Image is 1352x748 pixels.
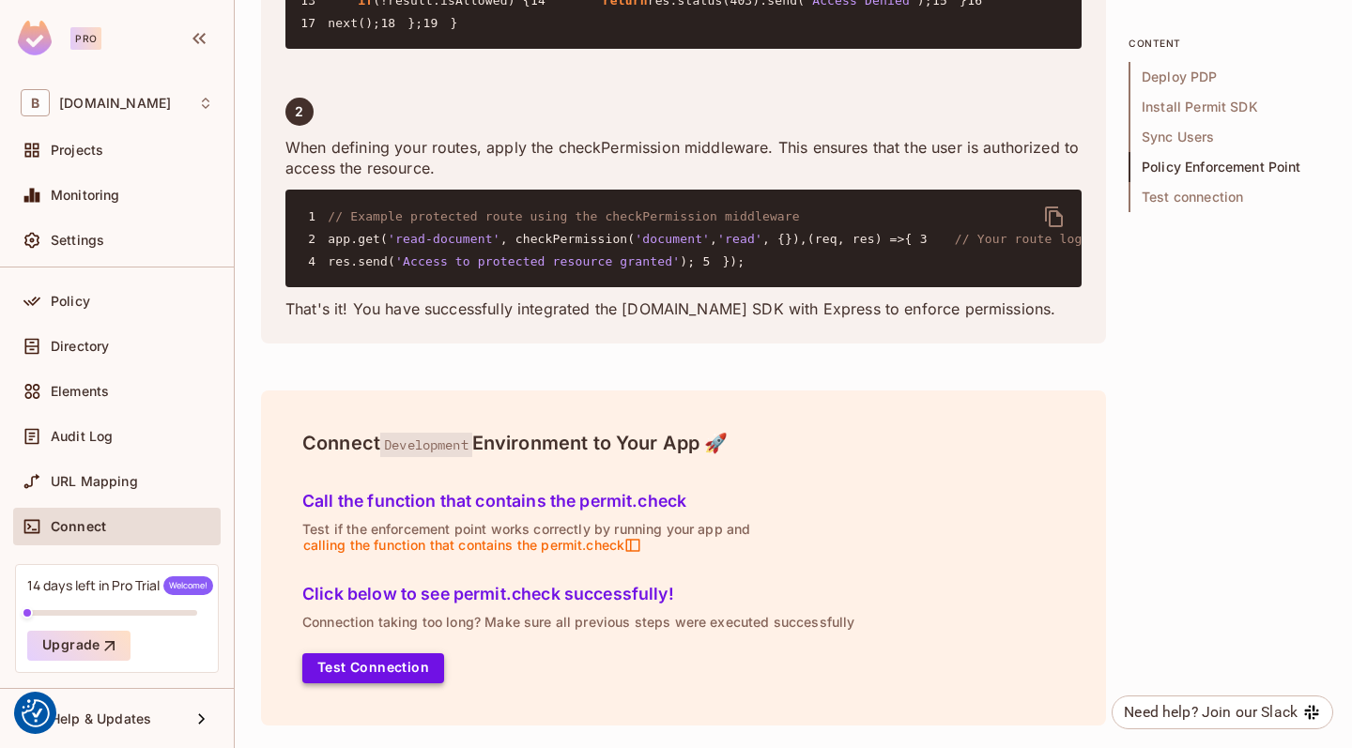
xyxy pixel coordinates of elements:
[22,699,50,727] img: Revisit consent button
[635,232,710,246] span: 'document'
[302,522,1065,554] p: Test if the enforcement point works correctly by running your app and
[51,143,103,158] span: Projects
[51,429,113,444] span: Audit Log
[388,232,500,246] span: 'read-document'
[328,232,388,246] span: app.get(
[285,137,1082,178] p: When defining your routes, apply the checkPermission middleware. This ensures that the user is au...
[955,232,1134,246] span: // Your route logic here
[51,339,109,354] span: Directory
[163,576,213,595] span: Welcome!
[1032,194,1077,239] button: delete
[815,232,875,246] span: req, res
[51,474,138,489] span: URL Mapping
[1129,36,1326,51] p: content
[51,711,151,726] span: Help & Updates
[70,27,101,50] div: Pro
[762,232,807,246] span: , {}),
[807,232,815,246] span: (
[380,433,472,457] span: Development
[300,230,328,249] span: 2
[27,631,131,661] button: Upgrade
[302,653,444,683] button: Test Connection
[302,585,1065,603] h5: Click below to see permit.check successfully!
[51,294,90,309] span: Policy
[300,14,328,33] span: 17
[302,537,642,554] span: calling the function that contains the permit.check
[680,254,695,268] span: );
[51,519,106,534] span: Connect
[302,432,1065,454] h4: Connect Environment to Your App 🚀
[710,232,717,246] span: ,
[422,14,450,33] span: 19
[328,209,800,223] span: // Example protected route using the checkPermission middleware
[717,232,762,246] span: 'read'
[51,233,104,248] span: Settings
[300,207,328,226] span: 1
[18,21,52,55] img: SReyMgAAAABJRU5ErkJggg==
[695,252,722,271] span: 5
[300,252,328,271] span: 4
[302,492,1065,511] h5: Call the function that contains the permit.check
[1124,701,1298,724] div: Need help? Join our Slack
[22,699,50,727] button: Consent Preferences
[913,230,940,249] span: 3
[21,89,50,116] span: B
[51,384,109,399] span: Elements
[59,96,171,111] span: Workspace: buk.cvut.cz
[328,254,395,268] span: res.send(
[500,232,636,246] span: , checkPermission(
[295,104,303,119] span: 2
[51,188,120,203] span: Monitoring
[395,254,680,268] span: 'Access to protected resource granted'
[300,209,1134,268] code: });
[302,615,1065,630] p: Connection taking too long? Make sure all previous steps were executed successfully
[380,14,407,33] span: 18
[875,232,905,246] span: ) =>
[285,298,1082,319] p: That's it! You have successfully integrated the [DOMAIN_NAME] SDK with Express to enforce permiss...
[27,576,213,595] div: 14 days left in Pro Trial
[905,232,913,246] span: {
